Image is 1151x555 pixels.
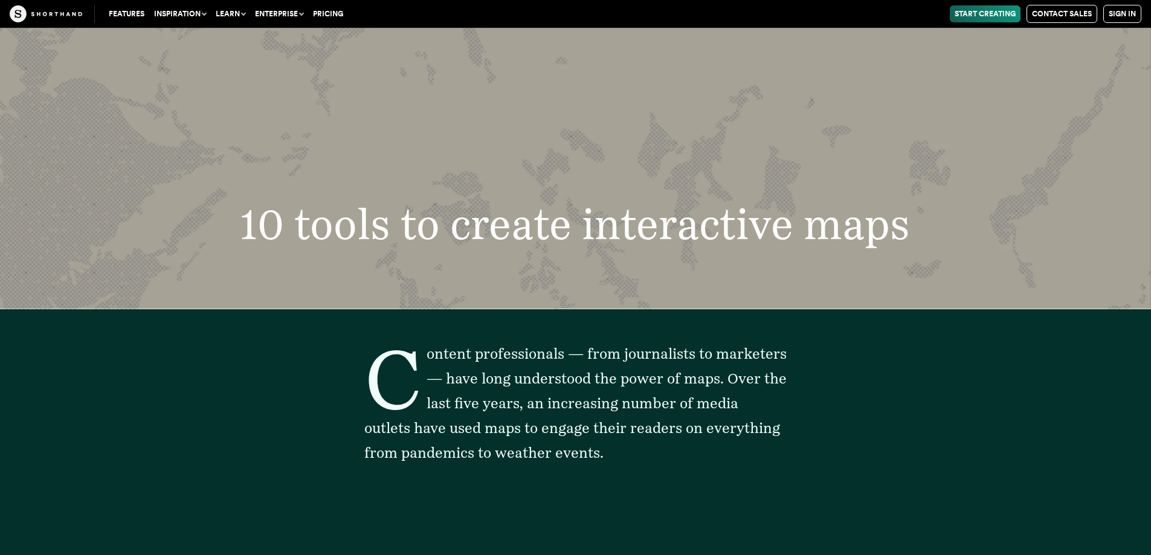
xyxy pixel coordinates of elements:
button: Learn [211,5,250,22]
button: Enterprise [250,5,308,22]
h1: 10 tools to create interactive maps [182,204,968,246]
a: Contact Sales [1027,5,1097,23]
a: Sign in [1103,5,1141,23]
a: Start Creating [950,5,1020,22]
button: Inspiration [149,5,211,22]
a: Pricing [308,5,348,22]
a: Features [104,5,149,22]
img: The Craft [10,5,82,22]
span: Content professionals — from journalists to marketers — have long understood the power of maps. O... [364,345,787,461]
